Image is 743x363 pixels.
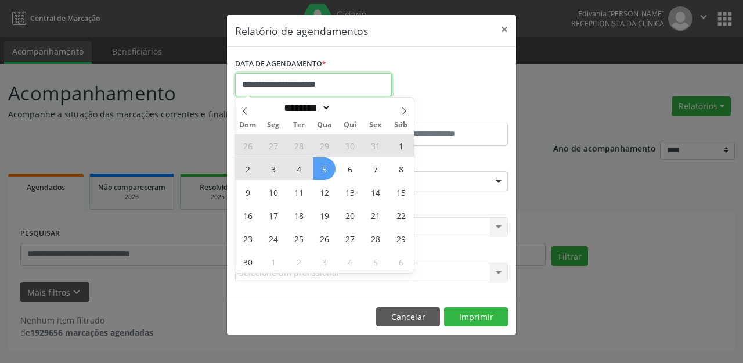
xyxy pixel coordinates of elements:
[364,250,387,273] span: Dezembro 5, 2025
[389,227,412,250] span: Novembro 29, 2025
[286,121,312,129] span: Ter
[280,102,331,114] select: Month
[364,204,387,227] span: Novembro 21, 2025
[287,181,310,203] span: Novembro 11, 2025
[236,157,259,180] span: Novembro 2, 2025
[236,250,259,273] span: Novembro 30, 2025
[331,102,369,114] input: Year
[364,227,387,250] span: Novembro 28, 2025
[389,181,412,203] span: Novembro 15, 2025
[287,204,310,227] span: Novembro 18, 2025
[235,121,261,129] span: Dom
[262,134,284,157] span: Outubro 27, 2025
[364,134,387,157] span: Outubro 31, 2025
[236,227,259,250] span: Novembro 23, 2025
[313,250,336,273] span: Dezembro 3, 2025
[444,307,508,327] button: Imprimir
[287,157,310,180] span: Novembro 4, 2025
[493,15,516,44] button: Close
[338,181,361,203] span: Novembro 13, 2025
[363,121,388,129] span: Sex
[389,157,412,180] span: Novembro 8, 2025
[364,157,387,180] span: Novembro 7, 2025
[364,181,387,203] span: Novembro 14, 2025
[313,134,336,157] span: Outubro 29, 2025
[388,121,414,129] span: Sáb
[374,105,508,123] label: ATÉ
[262,157,284,180] span: Novembro 3, 2025
[376,307,440,327] button: Cancelar
[262,227,284,250] span: Novembro 24, 2025
[338,227,361,250] span: Novembro 27, 2025
[338,204,361,227] span: Novembro 20, 2025
[261,121,286,129] span: Seg
[313,181,336,203] span: Novembro 12, 2025
[389,250,412,273] span: Dezembro 6, 2025
[312,121,337,129] span: Qua
[262,181,284,203] span: Novembro 10, 2025
[389,204,412,227] span: Novembro 22, 2025
[313,204,336,227] span: Novembro 19, 2025
[236,204,259,227] span: Novembro 16, 2025
[287,250,310,273] span: Dezembro 2, 2025
[235,55,326,73] label: DATA DE AGENDAMENTO
[287,227,310,250] span: Novembro 25, 2025
[338,134,361,157] span: Outubro 30, 2025
[313,227,336,250] span: Novembro 26, 2025
[262,250,284,273] span: Dezembro 1, 2025
[236,181,259,203] span: Novembro 9, 2025
[262,204,284,227] span: Novembro 17, 2025
[337,121,363,129] span: Qui
[338,250,361,273] span: Dezembro 4, 2025
[235,23,368,38] h5: Relatório de agendamentos
[338,157,361,180] span: Novembro 6, 2025
[389,134,412,157] span: Novembro 1, 2025
[236,134,259,157] span: Outubro 26, 2025
[287,134,310,157] span: Outubro 28, 2025
[313,157,336,180] span: Novembro 5, 2025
